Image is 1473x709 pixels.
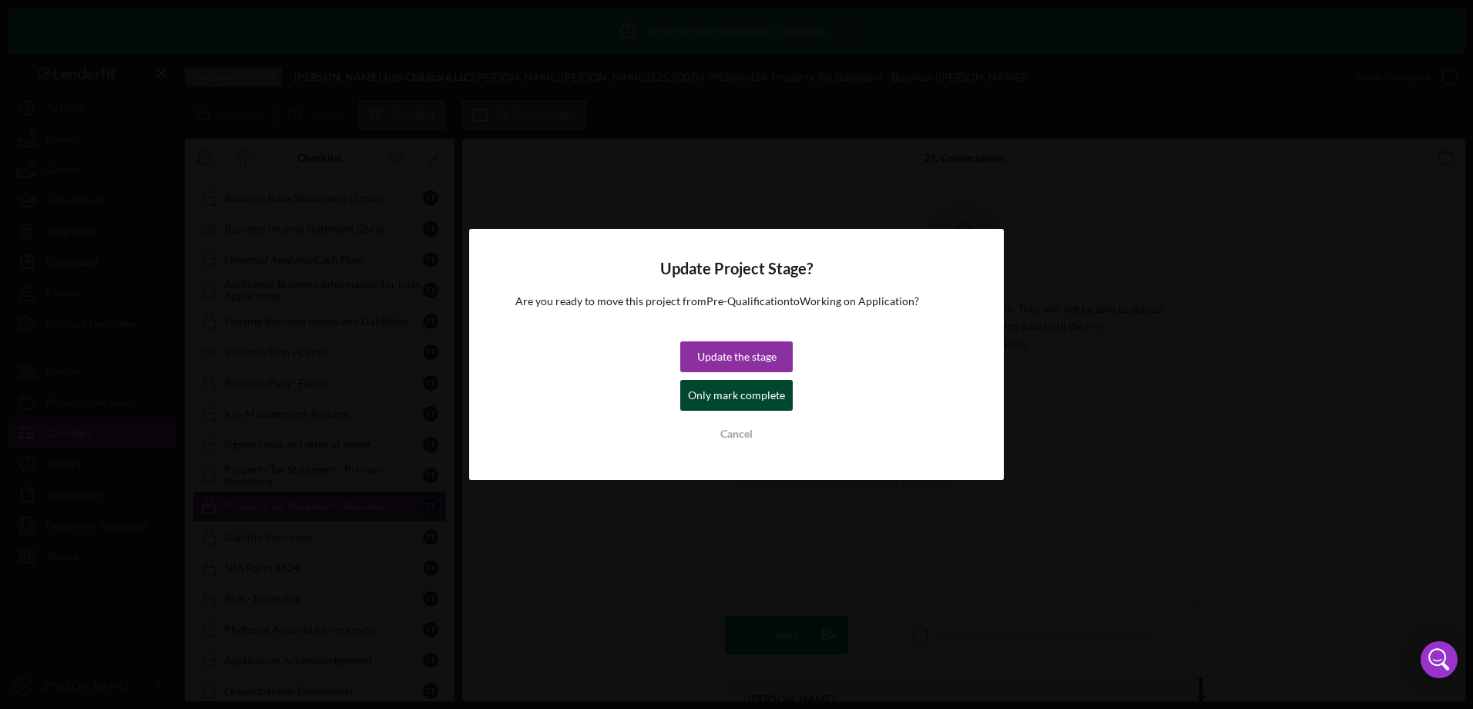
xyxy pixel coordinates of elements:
p: Are you ready to move this project from Pre-Qualification to Working on Application ? [515,293,958,310]
div: Only mark complete [688,380,785,411]
div: Open Intercom Messenger [1421,641,1458,678]
button: Cancel [680,418,793,449]
button: Update the stage [680,341,793,372]
div: Cancel [720,418,753,449]
h4: Update Project Stage? [515,260,958,277]
div: Update the stage [697,341,777,372]
button: Only mark complete [680,380,793,411]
